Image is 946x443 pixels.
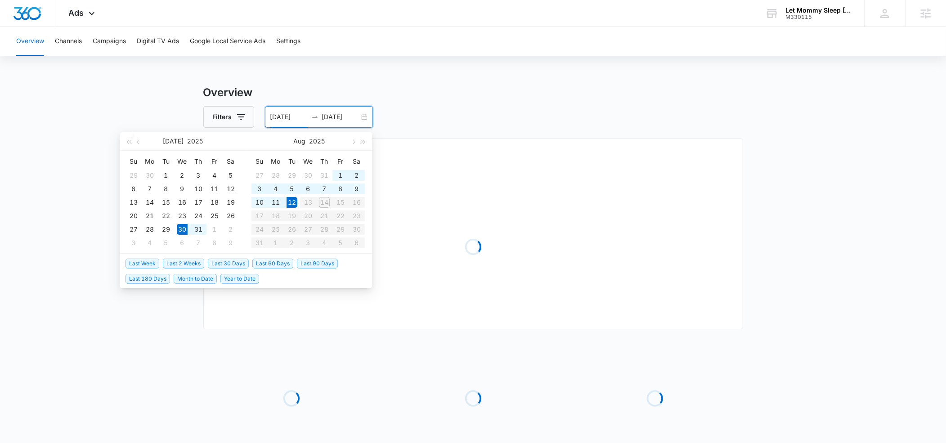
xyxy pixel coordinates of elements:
div: 11 [270,197,281,208]
div: 8 [161,183,171,194]
button: 2025 [188,132,203,150]
div: 31 [319,170,330,181]
th: Tu [284,154,300,169]
div: 6 [128,183,139,194]
div: 27 [128,224,139,235]
button: Aug [293,132,305,150]
td: 2025-08-11 [268,196,284,209]
div: 5 [161,237,171,248]
h3: Overview [203,85,743,101]
th: Mo [142,154,158,169]
div: 6 [177,237,188,248]
div: 29 [287,170,297,181]
div: 9 [177,183,188,194]
td: 2025-08-09 [223,236,239,250]
div: 24 [193,210,204,221]
th: Sa [223,154,239,169]
span: Ads [69,8,84,18]
div: 10 [254,197,265,208]
button: Filters [203,106,254,128]
td: 2025-07-31 [316,169,332,182]
div: account name [785,7,851,14]
div: 3 [254,183,265,194]
td: 2025-07-30 [300,169,316,182]
td: 2025-07-05 [223,169,239,182]
div: 2 [351,170,362,181]
td: 2025-07-18 [206,196,223,209]
td: 2025-07-03 [190,169,206,182]
div: 3 [193,170,204,181]
th: Mo [268,154,284,169]
th: Su [251,154,268,169]
div: 30 [144,170,155,181]
td: 2025-07-28 [142,223,158,236]
td: 2025-08-04 [268,182,284,196]
div: 17 [193,197,204,208]
td: 2025-08-02 [349,169,365,182]
td: 2025-07-28 [268,169,284,182]
span: swap-right [311,113,318,121]
div: account id [785,14,851,20]
div: 4 [144,237,155,248]
td: 2025-08-04 [142,236,158,250]
span: Last 90 Days [297,259,338,268]
div: 8 [335,183,346,194]
div: 30 [303,170,314,181]
th: Th [190,154,206,169]
div: 9 [351,183,362,194]
button: Overview [16,27,44,56]
td: 2025-08-06 [300,182,316,196]
td: 2025-08-08 [332,182,349,196]
td: 2025-07-09 [174,182,190,196]
td: 2025-07-15 [158,196,174,209]
div: 9 [225,237,236,248]
div: 1 [161,170,171,181]
button: Campaigns [93,27,126,56]
td: 2025-06-30 [142,169,158,182]
div: 20 [128,210,139,221]
td: 2025-07-26 [223,209,239,223]
button: 2025 [309,132,325,150]
td: 2025-08-07 [316,182,332,196]
div: 31 [193,224,204,235]
button: Digital TV Ads [137,27,179,56]
div: 6 [303,183,314,194]
div: 5 [225,170,236,181]
td: 2025-08-01 [332,169,349,182]
div: 12 [225,183,236,194]
td: 2025-07-30 [174,223,190,236]
span: Last 2 Weeks [163,259,204,268]
td: 2025-08-05 [284,182,300,196]
td: 2025-08-01 [206,223,223,236]
td: 2025-07-11 [206,182,223,196]
td: 2025-08-12 [284,196,300,209]
span: Last 30 Days [208,259,249,268]
td: 2025-07-16 [174,196,190,209]
input: End date [322,112,359,122]
td: 2025-07-08 [158,182,174,196]
button: [DATE] [163,132,184,150]
td: 2025-07-20 [126,209,142,223]
td: 2025-07-27 [126,223,142,236]
div: 26 [225,210,236,221]
span: Last 60 Days [252,259,293,268]
td: 2025-08-09 [349,182,365,196]
td: 2025-07-14 [142,196,158,209]
td: 2025-07-06 [126,182,142,196]
button: Channels [55,27,82,56]
div: 7 [193,237,204,248]
td: 2025-07-29 [284,169,300,182]
td: 2025-07-19 [223,196,239,209]
th: We [174,154,190,169]
td: 2025-06-29 [126,169,142,182]
div: 19 [225,197,236,208]
td: 2025-07-13 [126,196,142,209]
td: 2025-07-22 [158,209,174,223]
div: 30 [177,224,188,235]
div: 28 [144,224,155,235]
th: Sa [349,154,365,169]
div: 8 [209,237,220,248]
div: 29 [128,170,139,181]
div: 22 [161,210,171,221]
div: 25 [209,210,220,221]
